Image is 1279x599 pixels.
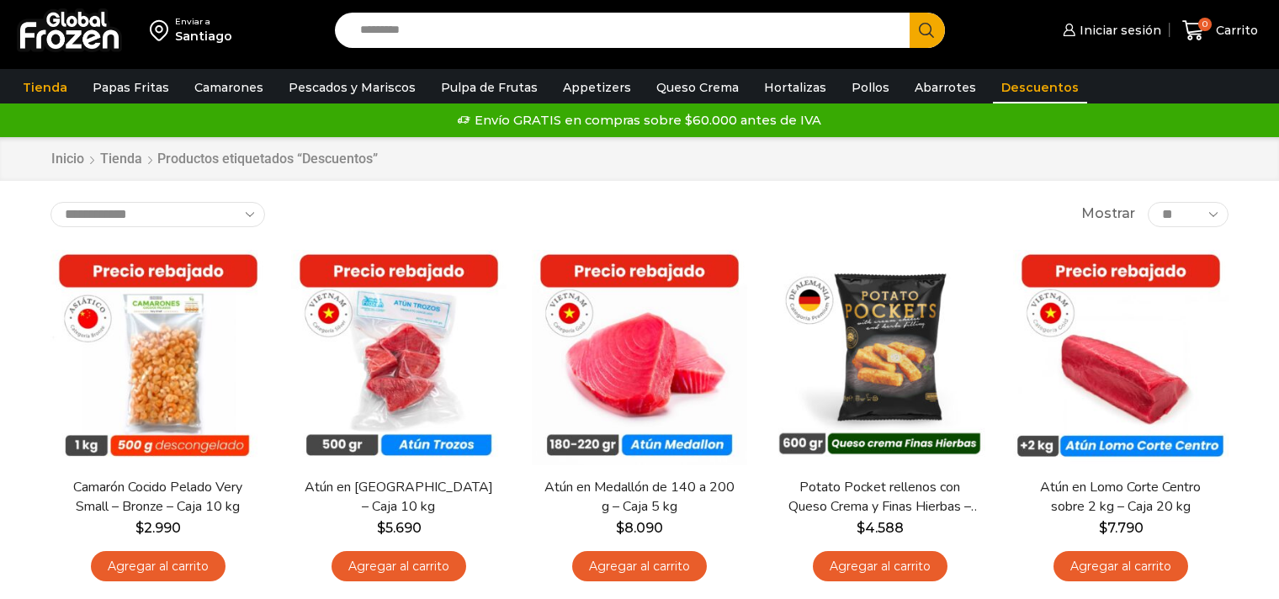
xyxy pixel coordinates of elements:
[1198,18,1212,31] span: 0
[555,72,639,103] a: Appetizers
[1099,520,1144,536] bdi: 7.790
[1059,13,1161,47] a: Iniciar sesión
[1099,520,1107,536] span: $
[186,72,272,103] a: Camarones
[857,520,904,536] bdi: 4.588
[377,520,422,536] bdi: 5.690
[175,16,232,28] div: Enviar a
[843,72,898,103] a: Pollos
[14,72,76,103] a: Tienda
[377,520,385,536] span: $
[783,478,977,517] a: Potato Pocket rellenos con Queso Crema y Finas Hierbas – Caja 8.4 kg
[135,520,181,536] bdi: 2.990
[61,478,255,517] a: Camarón Cocido Pelado Very Small – Bronze – Caja 10 kg
[756,72,835,103] a: Hortalizas
[616,520,663,536] bdi: 8.090
[857,520,865,536] span: $
[50,150,378,169] nav: Breadcrumb
[616,520,624,536] span: $
[1024,478,1218,517] a: Atún en Lomo Corte Centro sobre 2 kg – Caja 20 kg
[433,72,546,103] a: Pulpa de Frutas
[332,551,466,582] a: Agregar al carrito: “Atún en Trozos - Caja 10 kg”
[543,478,736,517] a: Atún en Medallón de 140 a 200 g – Caja 5 kg
[1212,22,1258,39] span: Carrito
[910,13,945,48] button: Search button
[84,72,178,103] a: Papas Fritas
[302,478,496,517] a: Atún en [GEOGRAPHIC_DATA] – Caja 10 kg
[1081,204,1135,224] span: Mostrar
[906,72,984,103] a: Abarrotes
[175,28,232,45] div: Santiago
[993,72,1087,103] a: Descuentos
[1075,22,1161,39] span: Iniciar sesión
[813,551,947,582] a: Agregar al carrito: “Potato Pocket rellenos con Queso Crema y Finas Hierbas - Caja 8.4 kg”
[1178,11,1262,50] a: 0 Carrito
[50,202,265,227] select: Pedido de la tienda
[91,551,226,582] a: Agregar al carrito: “Camarón Cocido Pelado Very Small - Bronze - Caja 10 kg”
[648,72,747,103] a: Queso Crema
[50,150,85,169] a: Inicio
[157,151,378,167] h1: Productos etiquetados “Descuentos”
[572,551,707,582] a: Agregar al carrito: “Atún en Medallón de 140 a 200 g - Caja 5 kg”
[1053,551,1188,582] a: Agregar al carrito: “Atún en Lomo Corte Centro sobre 2 kg - Caja 20 kg”
[280,72,424,103] a: Pescados y Mariscos
[135,520,144,536] span: $
[99,150,143,169] a: Tienda
[150,16,175,45] img: address-field-icon.svg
